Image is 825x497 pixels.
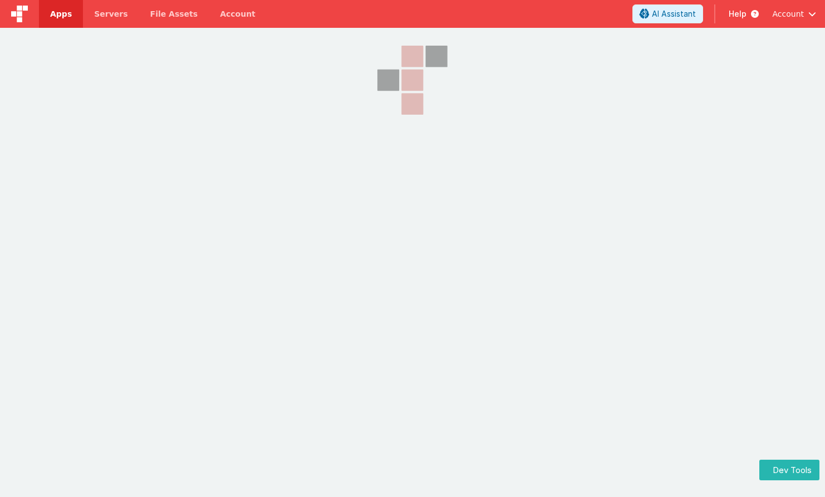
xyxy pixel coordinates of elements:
[94,8,127,19] span: Servers
[772,8,816,19] button: Account
[632,4,703,23] button: AI Assistant
[652,8,696,19] span: AI Assistant
[772,8,804,19] span: Account
[150,8,198,19] span: File Assets
[759,460,819,480] button: Dev Tools
[50,8,72,19] span: Apps
[729,8,747,19] span: Help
